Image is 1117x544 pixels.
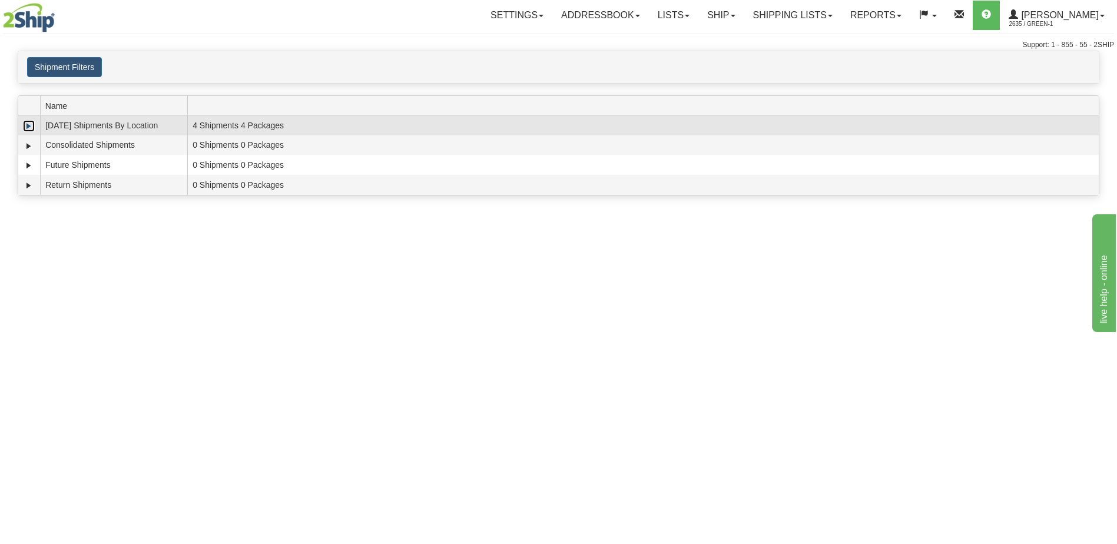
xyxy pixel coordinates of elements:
td: Future Shipments [40,155,187,175]
button: Shipment Filters [27,57,102,77]
span: Name [45,97,187,115]
td: Consolidated Shipments [40,135,187,155]
a: Ship [698,1,744,30]
a: Expand [23,180,35,191]
a: [PERSON_NAME] 2635 / Green-1 [1000,1,1113,30]
a: Expand [23,120,35,132]
a: Lists [649,1,698,30]
td: 0 Shipments 0 Packages [187,135,1099,155]
a: Settings [482,1,552,30]
td: 0 Shipments 0 Packages [187,175,1099,195]
span: 2635 / Green-1 [1009,18,1097,30]
td: 4 Shipments 4 Packages [187,115,1099,135]
div: Support: 1 - 855 - 55 - 2SHIP [3,40,1114,50]
td: [DATE] Shipments By Location [40,115,187,135]
a: Expand [23,160,35,171]
a: Shipping lists [744,1,841,30]
div: live help - online [9,7,109,21]
a: Reports [841,1,910,30]
td: Return Shipments [40,175,187,195]
span: [PERSON_NAME] [1018,10,1099,20]
a: Expand [23,140,35,152]
a: Addressbook [552,1,649,30]
td: 0 Shipments 0 Packages [187,155,1099,175]
iframe: chat widget [1090,212,1116,332]
img: logo2635.jpg [3,3,55,32]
